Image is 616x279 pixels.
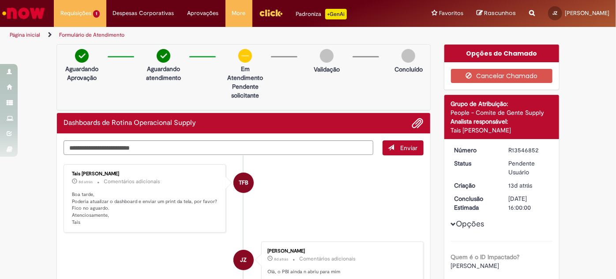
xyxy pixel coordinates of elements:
div: Tais Folhadella Barbosa Bellagamba [233,173,254,193]
div: R13546852 [508,146,549,155]
div: Opções do Chamado [444,45,560,62]
button: Cancelar Chamado [451,69,553,83]
div: Grupo de Atribuição: [451,99,553,108]
time: 23/09/2025 11:19:38 [274,256,288,262]
div: Pendente Usuário [508,159,549,177]
div: [PERSON_NAME] [267,249,414,254]
p: Validação [314,65,340,74]
img: img-circle-grey.png [402,49,415,63]
div: Juliana Curzel Zaparoli [233,250,254,270]
p: Olá, o PBI ainda n abriu para mim [267,268,414,275]
time: 23/09/2025 17:23:56 [79,179,93,185]
a: Formulário de Atendimento [59,31,124,38]
time: 18/09/2025 11:59:41 [508,181,532,189]
small: Comentários adicionais [299,255,356,263]
img: click_logo_yellow_360x200.png [259,6,283,19]
img: check-circle-green.png [157,49,170,63]
p: Concluído [394,65,423,74]
span: Despesas Corporativas [113,9,174,18]
span: 8d atrás [79,179,93,185]
img: img-circle-grey.png [320,49,334,63]
dt: Status [448,159,502,168]
span: [PERSON_NAME] [451,262,500,270]
div: Padroniza [296,9,347,19]
span: 13d atrás [508,181,532,189]
dt: Conclusão Estimada [448,194,502,212]
a: Rascunhos [477,9,516,18]
span: JZ [553,10,558,16]
div: Tais [PERSON_NAME] [451,126,553,135]
p: Pendente solicitante [224,82,267,100]
span: Favoritos [439,9,463,18]
div: Tais [PERSON_NAME] [72,171,219,177]
p: Boa tarde, Poderia atualizar o dashboard e enviar um print da tela, por favor? Fico no aguardo. A... [72,191,219,226]
p: Aguardando atendimento [142,64,185,82]
div: 18/09/2025 11:59:41 [508,181,549,190]
textarea: Digite sua mensagem aqui... [64,140,373,155]
img: check-circle-green.png [75,49,89,63]
p: Aguardando Aprovação [60,64,103,82]
h2: Dashboards de Rotina Operacional Supply Histórico de tíquete [64,119,196,127]
span: JZ [240,249,247,271]
b: Quem é o ID Impactado? [451,253,520,261]
span: 1 [93,10,100,18]
p: +GenAi [325,9,347,19]
dt: Criação [448,181,502,190]
a: Página inicial [10,31,40,38]
ul: Trilhas de página [7,27,404,43]
p: Em Atendimento [224,64,267,82]
dt: Número [448,146,502,155]
img: circle-minus.png [238,49,252,63]
button: Adicionar anexos [412,117,424,129]
div: [DATE] 16:00:00 [508,194,549,212]
button: Enviar [383,140,424,155]
small: Comentários adicionais [104,178,160,185]
div: People - Comite de Gente Supply [451,108,553,117]
span: Enviar [401,144,418,152]
span: Aprovações [188,9,219,18]
span: More [232,9,246,18]
span: Rascunhos [484,9,516,17]
span: 8d atrás [274,256,288,262]
span: [PERSON_NAME] [565,9,609,17]
div: Analista responsável: [451,117,553,126]
img: ServiceNow [1,4,46,22]
span: TFB [239,172,248,193]
span: Requisições [60,9,91,18]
